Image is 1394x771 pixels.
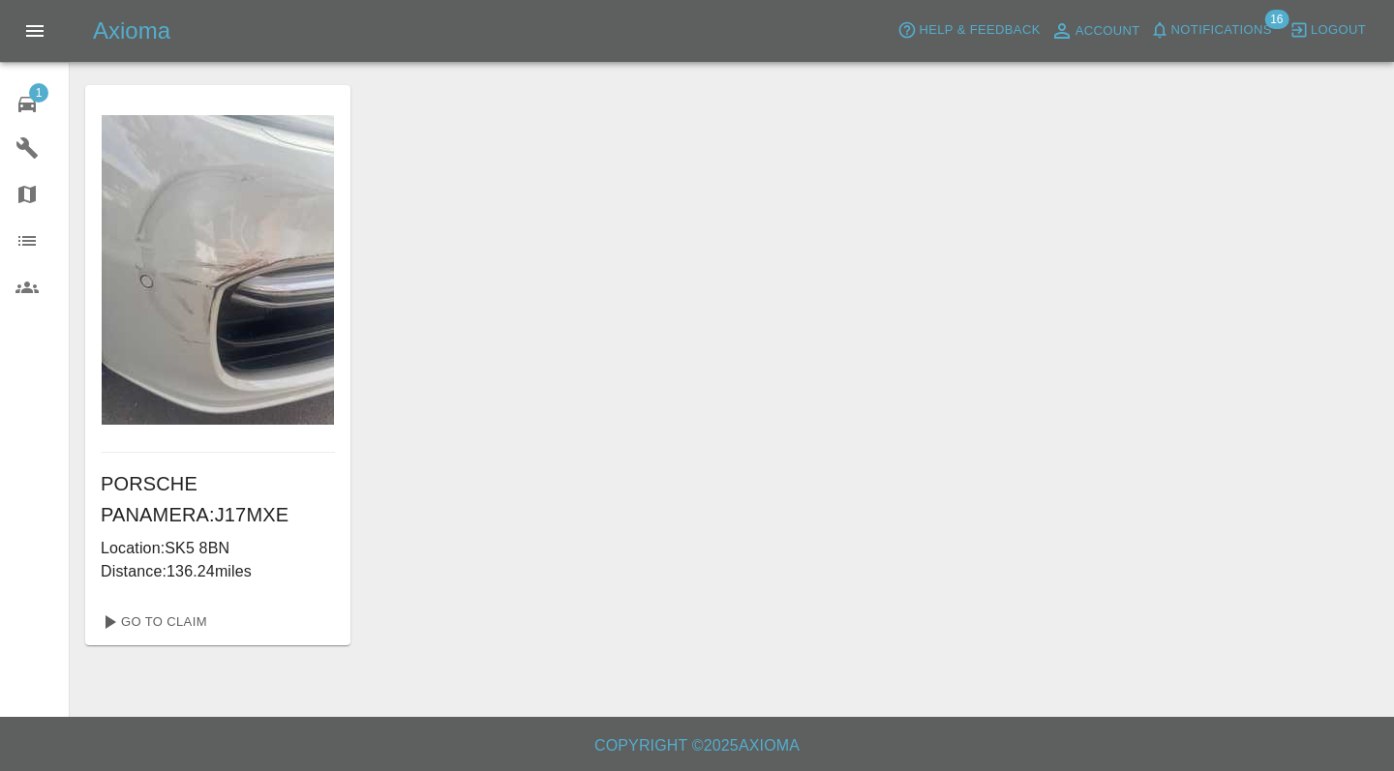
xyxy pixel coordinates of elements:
p: Location: SK5 8BN [101,537,335,560]
span: Logout [1311,19,1366,42]
h5: Axioma [93,15,170,46]
h6: Copyright © 2025 Axioma [15,732,1379,759]
button: Open drawer [12,8,58,54]
span: 1 [29,83,48,103]
button: Logout [1285,15,1371,45]
button: Notifications [1145,15,1277,45]
span: Account [1076,20,1140,43]
h6: PORSCHE PANAMERA : J17MXE [101,468,335,530]
a: Go To Claim [93,607,212,638]
span: 16 [1264,10,1288,29]
span: Help & Feedback [919,19,1040,42]
p: Distance: 136.24 miles [101,560,335,583]
a: Account [1045,15,1145,46]
button: Help & Feedback [893,15,1045,45]
span: Notifications [1171,19,1272,42]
